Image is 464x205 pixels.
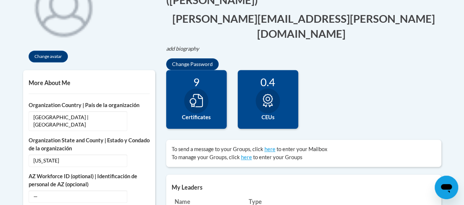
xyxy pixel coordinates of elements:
i: add biography [166,45,199,52]
span: to enter your Mailbox [277,146,327,152]
span: — [29,190,127,203]
a: here [241,154,252,160]
a: here [264,146,275,152]
label: AZ Workforce ID (optional) | Identificación de personal de AZ (opcional) [29,172,150,188]
span: to enter your Groups [253,154,302,160]
label: Certificates [172,113,221,121]
button: Edit biography [166,45,205,53]
button: Change avatar [29,51,68,62]
button: Change Password [166,58,219,70]
div: 9 [172,76,221,88]
div: 0.4 [243,76,293,88]
span: [GEOGRAPHIC_DATA] | [GEOGRAPHIC_DATA] [29,111,127,131]
span: [US_STATE] [29,154,127,167]
h5: My Leaders [172,184,436,191]
h5: More About Me [29,79,150,86]
button: Edit email address [166,11,441,41]
span: To manage your Groups, click [172,154,240,160]
iframe: Button to launch messaging window [435,176,458,199]
span: To send a message to your Groups, click [172,146,263,152]
label: Organization State and County | Estado y Condado de la organización [29,136,150,153]
label: Organization Country | País de la organización [29,101,150,109]
label: CEUs [243,113,293,121]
